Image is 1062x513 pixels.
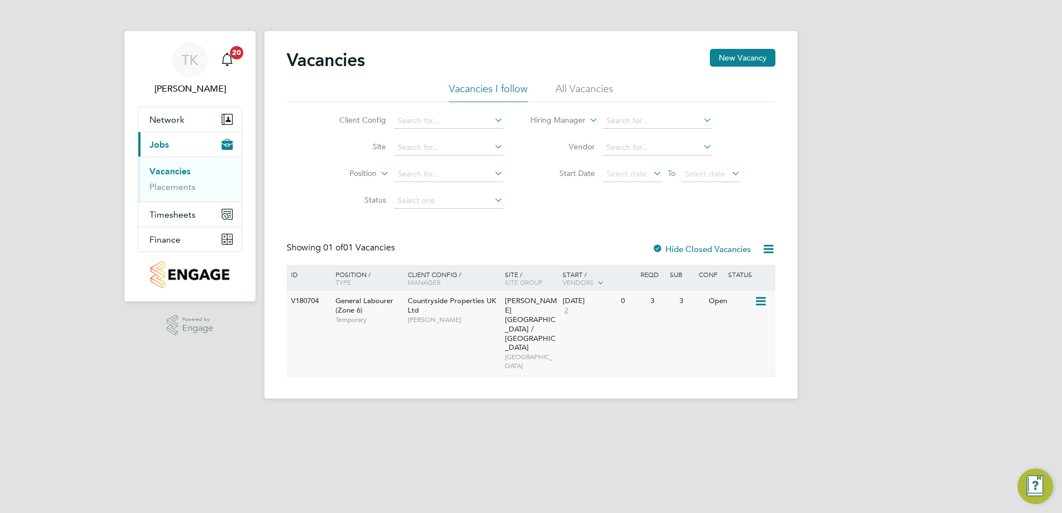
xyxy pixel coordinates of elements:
span: Jobs [149,139,169,150]
label: Site [322,142,386,152]
input: Search for... [394,140,503,155]
button: Network [138,107,242,132]
div: Start / [560,265,638,293]
span: Powered by [182,315,213,324]
span: [GEOGRAPHIC_DATA] [505,353,558,370]
a: Powered byEngage [167,315,214,336]
label: Status [322,195,386,205]
input: Search for... [603,140,712,155]
img: countryside-properties-logo-retina.png [151,261,229,288]
li: All Vacancies [555,82,613,102]
div: Site / [502,265,560,291]
span: TK [182,53,198,67]
h2: Vacancies [287,49,365,71]
span: 20 [230,46,243,59]
div: 3 [648,291,677,311]
label: Hide Closed Vacancies [652,244,751,254]
button: Jobs [138,132,242,157]
a: Go to home page [138,261,242,288]
div: Reqd [638,265,667,284]
label: Position [313,168,377,179]
a: 20 [216,42,238,78]
span: 01 of [323,242,343,253]
input: Search for... [603,113,712,129]
label: Client Config [322,115,386,125]
div: ID [288,265,327,284]
span: Vendors [563,278,594,286]
li: Vacancies I follow [449,82,528,102]
div: 3 [677,291,705,311]
button: Finance [138,227,242,252]
div: Sub [667,265,696,284]
span: Countryside Properties UK Ltd [408,296,496,315]
span: [PERSON_NAME] [408,315,499,324]
label: Start Date [531,168,595,178]
div: 0 [618,291,647,311]
span: 01 Vacancies [323,242,395,253]
span: Engage [182,324,213,333]
a: Placements [149,182,196,192]
div: V180704 [288,291,327,311]
span: Select date [607,169,647,179]
div: Open [706,291,754,311]
span: General Labourer (Zone 6) [335,296,393,315]
div: Conf [696,265,725,284]
span: Temporary [335,315,402,324]
div: Client Config / [405,265,502,291]
div: Jobs [138,157,242,202]
a: Vacancies [149,166,191,177]
span: [PERSON_NAME][GEOGRAPHIC_DATA] / [GEOGRAPHIC_DATA] [505,296,557,352]
span: Type [335,278,351,286]
input: Search for... [394,113,503,129]
nav: Main navigation [124,31,256,301]
div: Showing [287,242,397,254]
span: Network [149,114,184,125]
span: Site Group [505,278,543,286]
span: Manager [408,278,440,286]
span: To [664,166,679,180]
div: Position / [327,265,405,291]
input: Search for... [394,167,503,182]
label: Hiring Manager [522,115,585,126]
span: Select date [685,169,725,179]
span: Timesheets [149,209,196,220]
span: Tyler Kelly [138,82,242,95]
a: TK[PERSON_NAME] [138,42,242,95]
span: 2 [563,306,570,315]
label: Vendor [531,142,595,152]
button: Timesheets [138,202,242,227]
button: New Vacancy [710,49,775,67]
span: Finance [149,234,181,245]
input: Select one [394,193,503,209]
div: [DATE] [563,296,615,306]
button: Engage Resource Center [1018,469,1053,504]
div: Status [725,265,774,284]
